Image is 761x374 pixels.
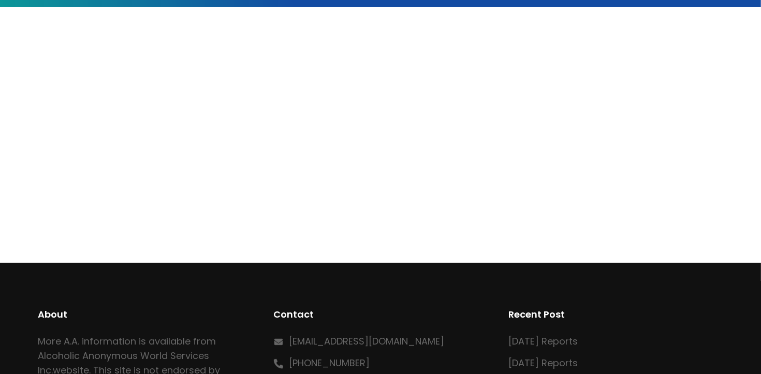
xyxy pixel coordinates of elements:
[508,356,578,369] a: [DATE] Reports
[289,356,370,369] a: [PHONE_NUMBER]
[38,307,253,322] h2: About
[289,335,444,348] a: [EMAIL_ADDRESS][DOMAIN_NAME]
[273,307,488,322] h2: Contact
[184,60,577,197] iframe: mQbBgFHM69us
[508,335,578,348] a: [DATE] Reports
[508,307,723,322] h2: Recent Post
